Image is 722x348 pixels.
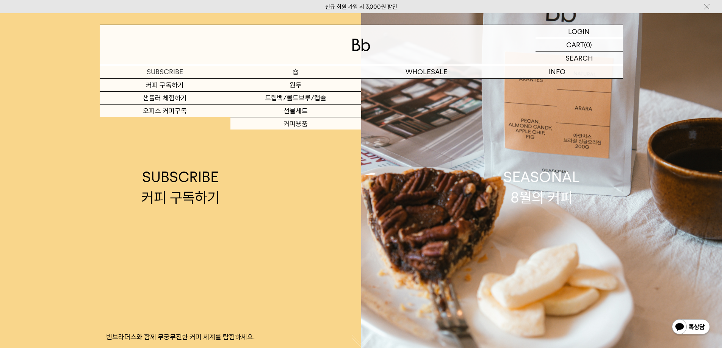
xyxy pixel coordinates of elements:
p: SEARCH [565,51,593,65]
a: CART (0) [536,38,623,51]
a: 원두 [230,79,361,92]
p: (0) [584,38,592,51]
a: 선물세트 [230,105,361,117]
a: 샘플러 체험하기 [100,92,230,105]
a: 신규 회원 가입 시 3,000원 할인 [325,3,397,10]
p: INFO [492,65,623,78]
a: 드립백/콜드브루/캡슐 [230,92,361,105]
img: 카카오톡 채널 1:1 채팅 버튼 [671,318,711,337]
img: 로고 [352,39,370,51]
a: 커피 구독하기 [100,79,230,92]
div: SUBSCRIBE 커피 구독하기 [141,167,220,207]
p: CART [566,38,584,51]
a: LOGIN [536,25,623,38]
div: SEASONAL 8월의 커피 [503,167,580,207]
a: 숍 [230,65,361,78]
a: SUBSCRIBE [100,65,230,78]
a: 오피스 커피구독 [100,105,230,117]
p: WHOLESALE [361,65,492,78]
p: LOGIN [568,25,590,38]
a: 커피용품 [230,117,361,130]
